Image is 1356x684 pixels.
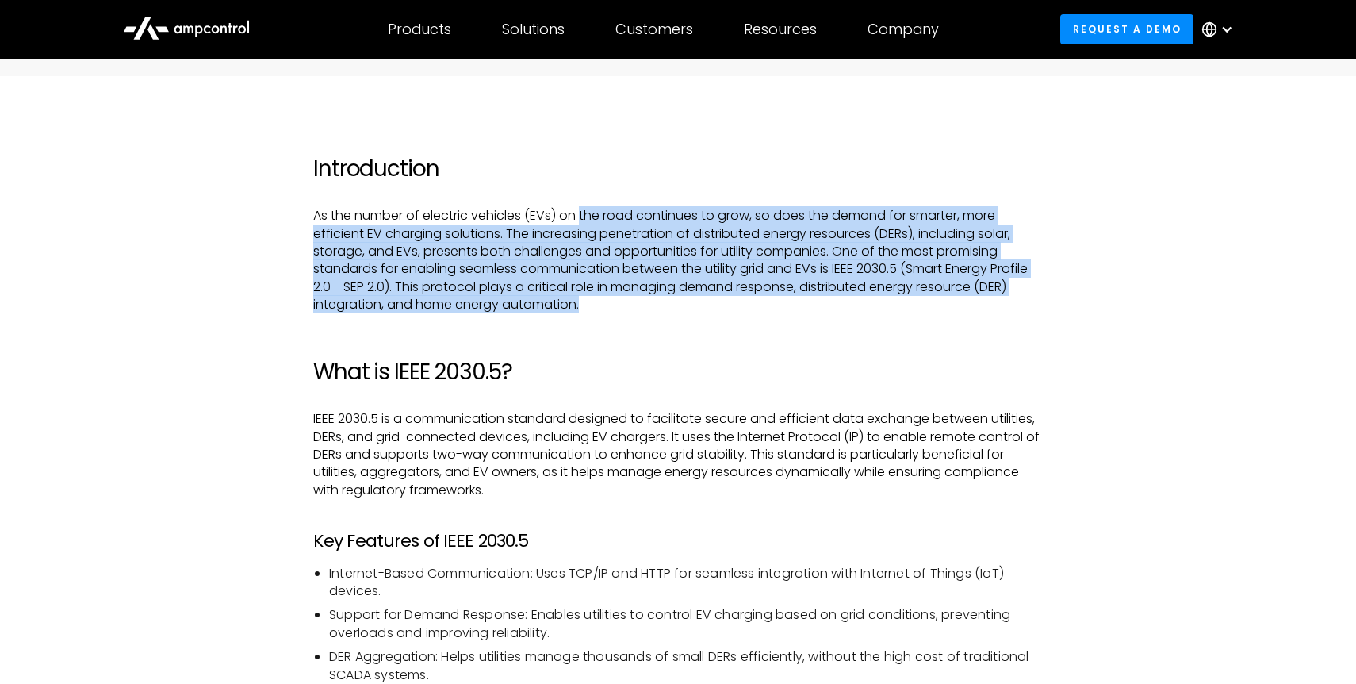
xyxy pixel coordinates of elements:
p: IEEE 2030.5 is a communication standard designed to facilitate secure and efficient data exchange... [313,410,1043,499]
div: Products [388,21,451,38]
div: Customers [615,21,693,38]
a: Request a demo [1060,14,1193,44]
div: Solutions [502,21,565,38]
h2: What is IEEE 2030.5? [313,359,1043,386]
div: Resources [744,21,817,38]
li: Support for Demand Response: Enables utilities to control EV charging based on grid conditions, p... [329,606,1043,642]
li: Internet-Based Communication: Uses TCP/IP and HTTP for seamless integration with Internet of Thin... [329,565,1043,601]
h2: Introduction [313,156,1043,183]
li: DER Aggregation: Helps utilities manage thousands of small DERs efficiently, without the high cos... [329,648,1043,684]
p: As the number of electric vehicles (EVs) on the road continues to grow, so does the demand for sm... [313,207,1043,313]
h3: Key Features of IEEE 2030.5 [313,531,1043,551]
div: Company [868,21,939,38]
